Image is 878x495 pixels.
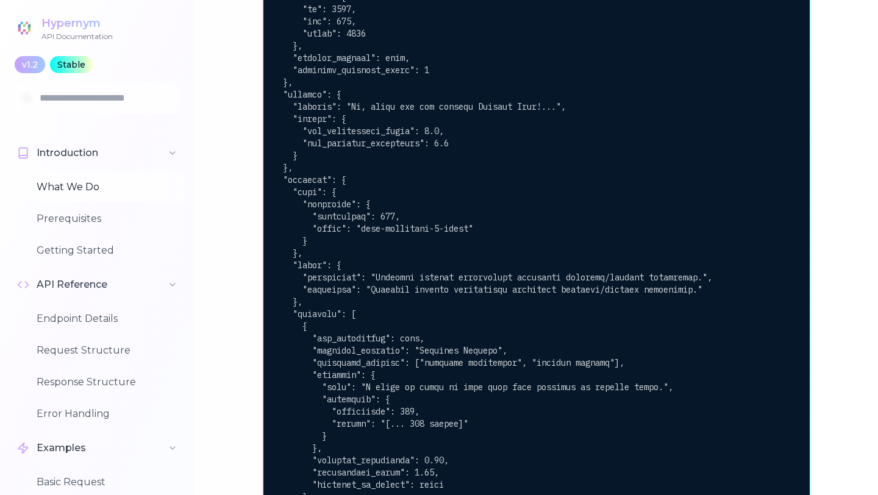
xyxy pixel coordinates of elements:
button: Getting Started [29,236,185,265]
div: API Documentation [41,32,113,41]
div: Stable [50,56,93,73]
button: Response Structure [29,368,185,397]
a: HypernymAPI Documentation [15,15,113,41]
div: Hypernym [41,15,113,32]
div: v1.2 [15,56,45,73]
img: Hypernym Logo [15,18,34,38]
button: Error Handling [29,399,185,429]
button: API Reference [10,270,185,299]
button: Endpoint Details [29,304,185,333]
button: Examples [10,433,185,463]
span: Examples [37,441,86,455]
button: What We Do [29,173,185,202]
span: API Reference [37,277,107,292]
button: Prerequisites [29,204,185,233]
button: Introduction [10,138,185,168]
span: Introduction [37,146,98,160]
button: Request Structure [29,336,185,365]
